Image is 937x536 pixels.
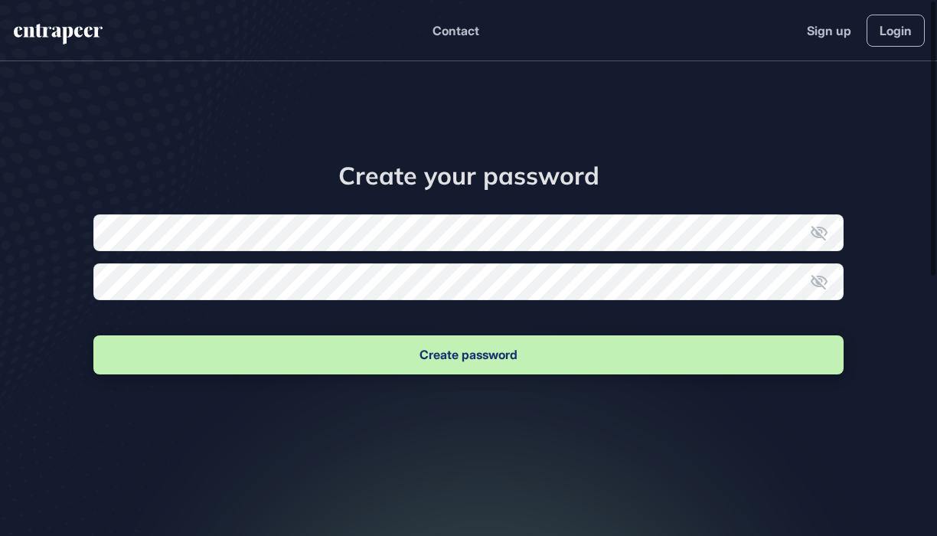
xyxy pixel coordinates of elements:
a: Sign up [807,21,851,40]
button: Create password [93,335,843,374]
a: Login [867,15,925,47]
a: entrapeer-logo [12,24,104,50]
h1: Create your password [93,161,843,190]
button: Contact [433,21,479,41]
